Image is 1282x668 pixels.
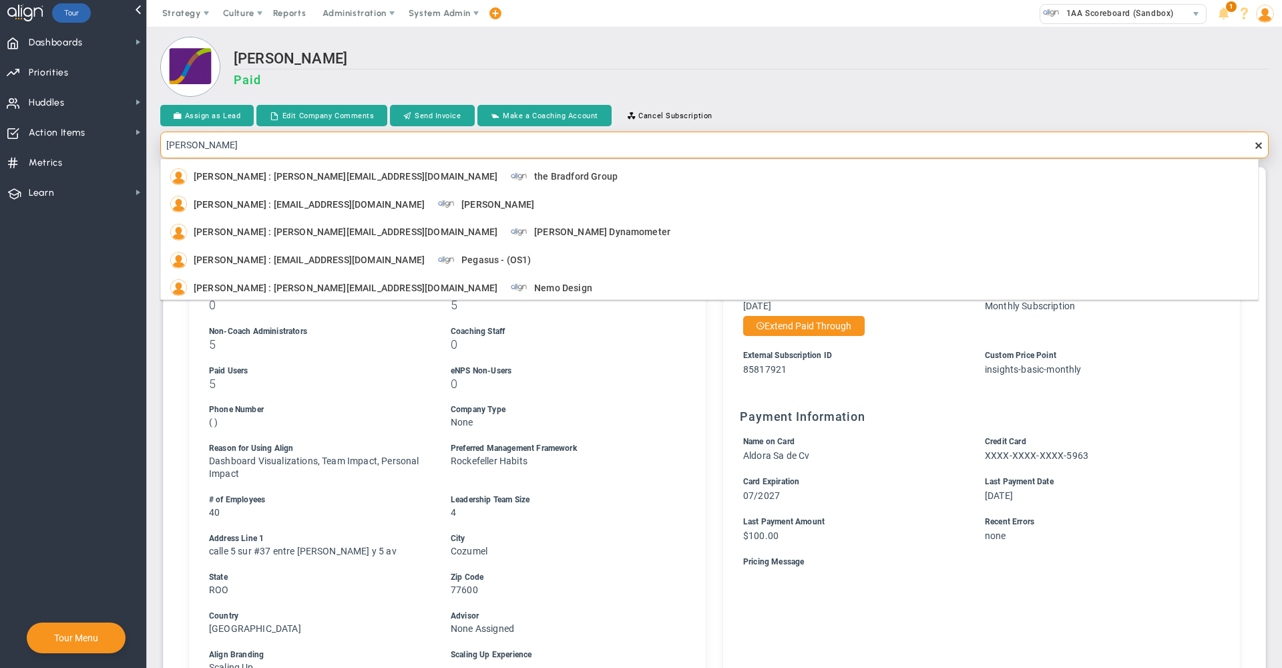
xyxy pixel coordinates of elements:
[209,507,220,518] span: 40
[209,327,307,336] span: Non-Coach Administrators
[209,532,426,545] div: Address Line 1
[209,649,426,661] div: Align Branding
[534,283,592,293] span: Nemo Design
[223,8,254,18] span: Culture
[194,255,425,265] span: [PERSON_NAME] : [EMAIL_ADDRESS][DOMAIN_NAME]
[985,364,1082,375] span: insights-basic-monthly
[451,571,668,584] div: Zip Code
[743,450,809,461] span: Aldora Sa de Cv
[214,417,218,428] span: )
[451,532,668,545] div: City
[534,227,670,236] span: [PERSON_NAME] Dynamometer
[390,105,474,126] button: Send Invoice
[29,119,85,147] span: Action Items
[451,494,668,506] div: Leadership Team Size
[511,224,527,240] img: Taylor Dynamometer
[451,584,478,595] span: 77600
[451,546,487,556] span: Cozumel
[985,490,1013,501] span: [DATE]
[170,279,187,296] img: Jeff Bartel
[160,132,1269,158] input: Search by Person...
[511,168,527,185] img: the Bradford Group
[461,200,534,209] span: [PERSON_NAME]
[1060,5,1174,22] span: 1AA Scoreboard (Sandbox)
[209,366,248,375] span: Paid Users
[1226,1,1237,12] span: 1
[614,105,726,126] button: Cancel Subscription
[209,299,426,311] h3: 0
[209,546,397,556] span: calle 5 sur #37 entre [PERSON_NAME] y 5 av
[451,377,668,390] h3: 0
[209,417,212,428] span: (
[323,8,386,18] span: Administration
[209,494,426,506] div: # of Employees
[985,530,1006,541] span: none
[461,255,531,265] span: Pegasus - (OS1)
[451,442,668,455] div: Preferred Management Framework
[170,196,187,212] img: Jeff Batista
[743,490,780,501] span: 07/2027
[451,417,473,428] span: None
[985,516,1202,528] div: Recent Errors
[511,279,527,296] img: Nemo Design
[234,50,1269,69] h2: [PERSON_NAME]
[985,476,1202,488] div: Last Payment Date
[451,456,527,466] span: Rockefeller Habits
[209,623,301,634] span: [GEOGRAPHIC_DATA]
[743,476,960,488] div: Card Expiration
[209,442,426,455] div: Reason for Using Align
[985,301,1075,311] span: Monthly Subscription
[743,436,960,448] div: Name on Card
[170,168,187,185] img: Jeff Bradford
[209,377,426,390] h3: 5
[162,8,201,18] span: Strategy
[170,252,187,269] img: Jeff Becker
[743,556,1202,568] div: Pricing Message
[209,571,426,584] div: State
[29,149,63,177] span: Metrics
[29,89,65,117] span: Huddles
[743,364,787,375] span: 85817921
[29,59,69,87] span: Priorities
[451,507,456,518] span: 4
[209,610,426,623] div: Country
[985,349,1202,362] div: Custom Price Point
[534,172,618,181] span: the Bradford Group
[451,649,668,661] div: Scaling Up Experience
[985,450,1088,461] span: XXXX-XXXX-XXXX-5963
[743,316,865,336] button: Extend Paid Through
[1256,5,1274,23] img: 48978.Person.photo
[740,409,1223,424] h3: Payment Information
[451,338,668,351] h3: 0
[743,530,779,541] span: $100.00
[1269,138,1279,151] span: clear
[409,8,471,18] span: System Admin
[451,403,668,416] div: Company Type
[160,37,220,97] img: Loading...
[451,299,668,311] h3: 5
[29,29,83,57] span: Dashboards
[209,403,426,416] div: Phone Number
[1187,5,1206,23] span: select
[194,200,425,209] span: [PERSON_NAME] : [EMAIL_ADDRESS][DOMAIN_NAME]
[256,105,387,126] button: Edit Company Comments
[438,196,455,212] img: Hunter Warfield
[743,516,960,528] div: Last Payment Amount
[1043,5,1060,21] img: 33626.Company.photo
[438,252,455,269] img: Pegasus - (OS1)
[209,456,419,479] span: Dashboard Visualizations, Team Impact, Personal Impact
[451,623,514,634] span: None Assigned
[451,610,668,623] div: Advisor
[477,105,612,126] button: Make a Coaching Account
[170,224,187,240] img: Jeff Brown
[985,436,1202,448] div: Credit Card
[209,584,228,595] span: ROO
[451,327,505,336] span: Coaching Staff
[50,632,102,644] button: Tour Menu
[160,105,254,126] button: Assign as Lead
[743,349,960,362] div: External Subscription ID
[194,283,497,293] span: [PERSON_NAME] : [PERSON_NAME][EMAIL_ADDRESS][DOMAIN_NAME]
[451,366,511,375] span: eNPS Non-Users
[209,338,426,351] h3: 5
[29,179,54,207] span: Learn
